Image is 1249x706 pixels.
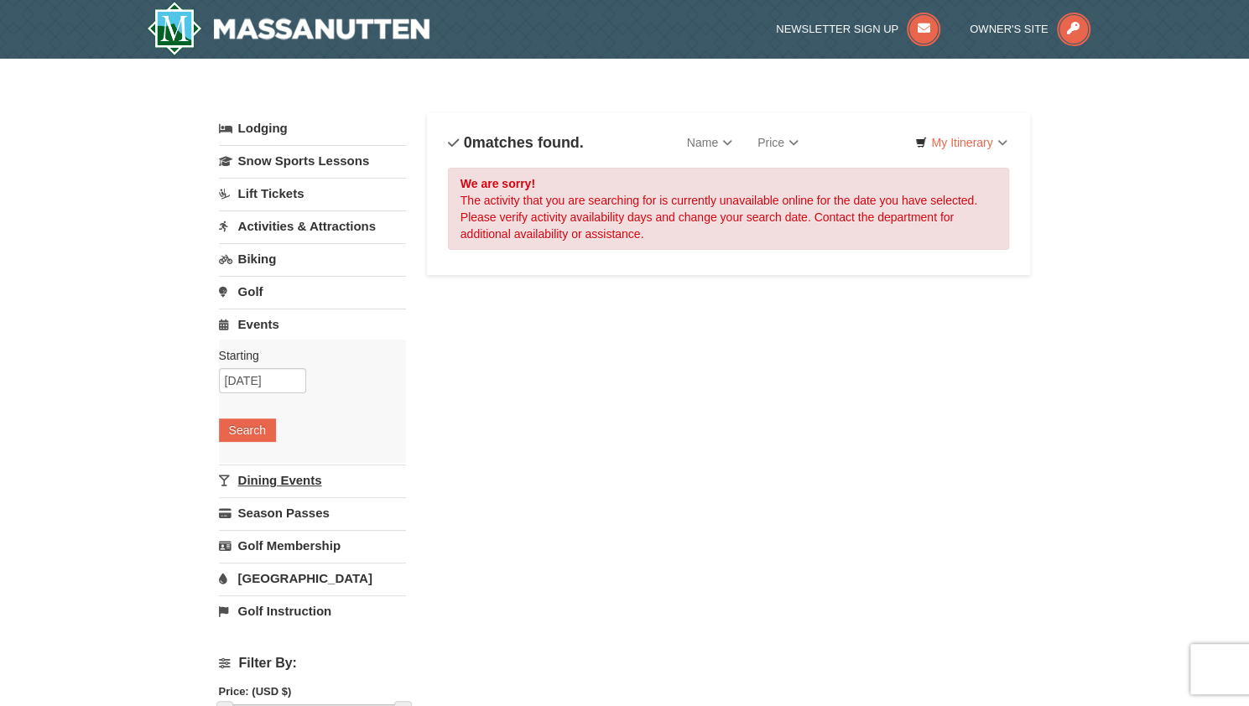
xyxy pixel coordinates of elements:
a: My Itinerary [904,130,1017,155]
div: The activity that you are searching for is currently unavailable online for the date you have sel... [448,168,1010,250]
a: [GEOGRAPHIC_DATA] [219,563,406,594]
a: Lift Tickets [219,178,406,209]
a: Events [219,309,406,340]
a: Season Passes [219,497,406,528]
h4: matches found. [448,134,584,151]
label: Starting [219,347,393,364]
span: Newsletter Sign Up [776,23,898,35]
a: Lodging [219,113,406,143]
a: Dining Events [219,465,406,496]
a: Massanutten Resort [147,2,430,55]
a: Owner's Site [970,23,1090,35]
a: Golf Instruction [219,595,406,626]
a: Newsletter Sign Up [776,23,940,35]
button: Search [219,418,276,442]
strong: We are sorry! [461,177,535,190]
span: Owner's Site [970,23,1049,35]
span: 0 [464,134,472,151]
a: Activities & Attractions [219,210,406,241]
img: Massanutten Resort Logo [147,2,430,55]
a: Golf [219,276,406,307]
strong: Price: (USD $) [219,685,292,698]
a: Name [674,126,745,159]
a: Biking [219,243,406,274]
a: Snow Sports Lessons [219,145,406,176]
a: Golf Membership [219,530,406,561]
a: Price [745,126,811,159]
h4: Filter By: [219,656,406,671]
